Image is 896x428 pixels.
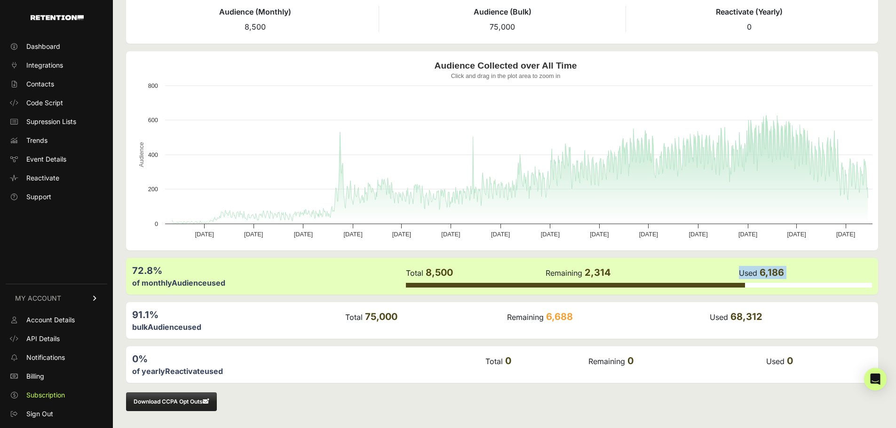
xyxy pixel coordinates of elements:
[343,231,362,238] text: [DATE]
[26,334,60,343] span: API Details
[864,368,887,390] div: Open Intercom Messenger
[26,353,65,362] span: Notifications
[138,142,145,167] text: Audience
[365,311,397,322] span: 75,000
[15,294,61,303] span: MY ACCOUNT
[585,267,611,278] span: 2,314
[435,61,577,70] text: Audience Collected over All Time
[590,231,609,238] text: [DATE]
[244,231,263,238] text: [DATE]
[485,357,503,366] label: Total
[507,312,544,322] label: Remaining
[766,357,785,366] label: Used
[132,352,484,366] div: 0%
[195,231,214,238] text: [DATE]
[26,192,51,202] span: Support
[426,267,453,278] span: 8,500
[6,77,107,92] a: Contacts
[6,284,107,312] a: MY ACCOUNT
[6,331,107,346] a: API Details
[6,58,107,73] a: Integrations
[441,231,460,238] text: [DATE]
[132,321,344,333] div: bulk used
[26,98,63,108] span: Code Script
[26,42,60,51] span: Dashboard
[165,366,205,376] label: Reactivate
[26,409,53,419] span: Sign Out
[627,355,634,366] span: 0
[172,278,207,288] label: Audience
[626,6,872,17] h4: Reactivate (Yearly)
[505,355,511,366] span: 0
[26,173,59,183] span: Reactivate
[689,231,707,238] text: [DATE]
[132,264,405,277] div: 72.8%
[148,82,158,89] text: 800
[491,231,510,238] text: [DATE]
[245,22,266,31] span: 8,500
[392,231,411,238] text: [DATE]
[6,133,107,148] a: Trends
[132,57,880,245] svg: Audience Collected over All Time
[6,114,107,129] a: Supression Lists
[26,315,75,325] span: Account Details
[6,39,107,54] a: Dashboard
[6,369,107,384] a: Billing
[710,312,728,322] label: Used
[126,392,217,411] button: Download CCPA Opt Outs
[345,312,363,322] label: Total
[639,231,658,238] text: [DATE]
[787,231,806,238] text: [DATE]
[6,95,107,110] a: Code Script
[6,350,107,365] a: Notifications
[760,267,784,278] span: 6,186
[451,72,561,79] text: Click and drag in the plot area to zoom in
[406,268,423,278] label: Total
[6,406,107,421] a: Sign Out
[546,268,582,278] label: Remaining
[26,79,54,89] span: Contacts
[588,357,625,366] label: Remaining
[747,22,752,31] span: 0
[739,268,757,278] label: Used
[26,390,65,400] span: Subscription
[155,220,158,227] text: 0
[148,186,158,193] text: 200
[6,152,107,167] a: Event Details
[836,231,855,238] text: [DATE]
[31,15,84,20] img: Retention.com
[6,312,107,327] a: Account Details
[26,372,44,381] span: Billing
[148,117,158,124] text: 600
[6,388,107,403] a: Subscription
[26,155,66,164] span: Event Details
[132,308,344,321] div: 91.1%
[26,117,76,126] span: Supression Lists
[148,322,183,332] label: Audience
[26,136,48,145] span: Trends
[132,6,379,17] h4: Audience (Monthly)
[730,311,762,322] span: 68,312
[787,355,793,366] span: 0
[546,311,573,322] span: 6,688
[738,231,757,238] text: [DATE]
[26,61,63,70] span: Integrations
[132,277,405,288] div: of monthly used
[294,231,313,238] text: [DATE]
[132,366,484,377] div: of yearly used
[541,231,560,238] text: [DATE]
[379,6,626,17] h4: Audience (Bulk)
[6,189,107,204] a: Support
[148,151,158,158] text: 400
[490,22,515,31] span: 75,000
[6,171,107,186] a: Reactivate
